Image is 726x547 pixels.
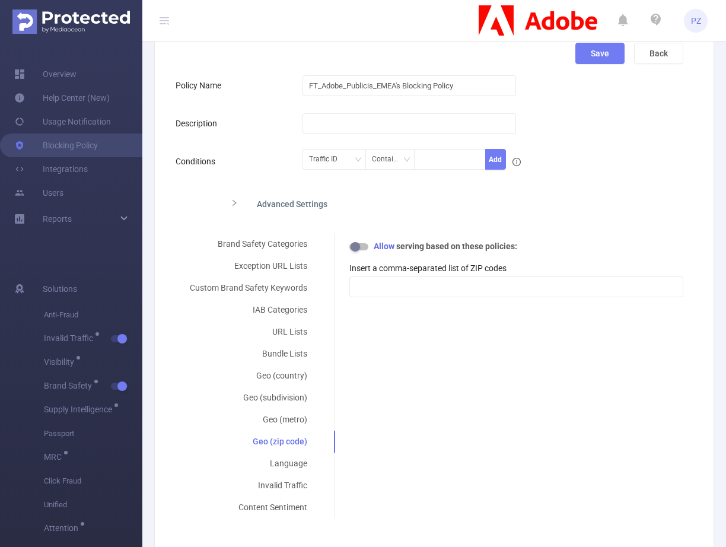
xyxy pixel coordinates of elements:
[176,343,321,365] div: Bundle Lists
[43,277,77,301] span: Solutions
[44,453,66,461] span: MRC
[176,119,223,128] label: Description
[176,475,321,497] div: Invalid Traffic
[634,43,683,64] button: Back
[43,207,72,231] a: Reports
[14,86,110,110] a: Help Center (New)
[349,263,507,273] label: Insert a comma-separated list of ZIP codes
[14,110,111,133] a: Usage Notification
[44,524,82,532] span: Attention
[231,199,238,206] i: icon: right
[14,157,88,181] a: Integrations
[485,149,506,170] button: Add
[44,405,116,414] span: Supply Intelligence
[14,181,63,205] a: Users
[575,43,625,64] button: Save
[43,214,72,224] span: Reports
[309,150,346,169] div: Traffic ID
[176,453,321,475] div: Language
[176,157,221,166] label: Conditions
[44,469,142,493] span: Click Fraud
[396,241,517,251] b: serving based on these policies:
[14,62,77,86] a: Overview
[176,321,321,343] div: URL Lists
[176,255,321,277] div: Exception URL Lists
[372,150,409,169] div: Contains
[221,190,526,215] div: icon: rightAdvanced Settings
[44,381,96,390] span: Brand Safety
[512,158,521,166] i: icon: info-circle
[44,303,142,327] span: Anti-Fraud
[372,241,396,251] b: Allow
[403,156,410,164] i: icon: down
[176,233,321,255] div: Brand Safety Categories
[44,358,78,366] span: Visibility
[176,365,321,387] div: Geo (country)
[176,299,321,321] div: IAB Categories
[176,277,321,299] div: Custom Brand Safety Keywords
[44,493,142,517] span: Unified
[44,422,142,446] span: Passport
[176,81,227,90] label: Policy Name
[355,156,362,164] i: icon: down
[176,497,321,519] div: Content Sentiment
[176,431,321,453] div: Geo (zip code)
[12,9,130,34] img: Protected Media
[176,387,321,409] div: Geo (subdivision)
[44,334,97,342] span: Invalid Traffic
[176,409,321,431] div: Geo (metro)
[14,133,98,157] a: Blocking Policy
[691,9,701,33] span: PZ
